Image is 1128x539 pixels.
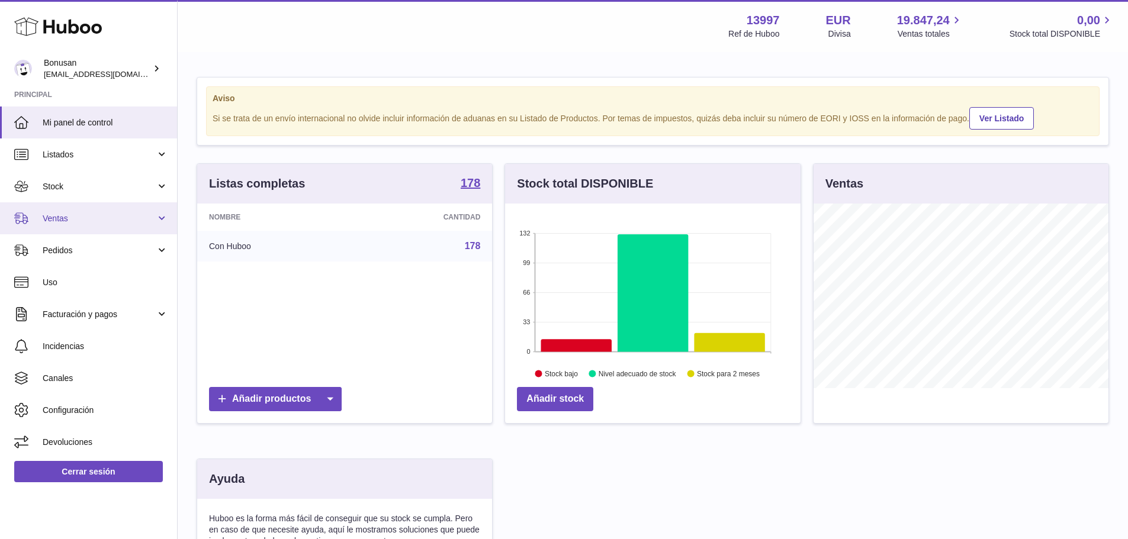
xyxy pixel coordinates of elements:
text: 0 [527,348,531,355]
a: 178 [465,241,481,251]
a: Añadir productos [209,387,342,411]
a: 19.847,24 Ventas totales [897,12,963,40]
a: 0,00 Stock total DISPONIBLE [1010,12,1114,40]
strong: 178 [461,177,480,189]
a: Cerrar sesión [14,461,163,482]
strong: Aviso [213,93,1093,104]
a: Ver Listado [969,107,1034,130]
div: Divisa [828,28,851,40]
span: Stock [43,181,156,192]
text: 132 [519,230,530,237]
th: Nombre [197,204,351,231]
text: Stock bajo [545,370,578,378]
text: Nivel adecuado de stock [599,370,677,378]
text: 66 [523,289,531,296]
span: Ventas totales [898,28,963,40]
img: info@bonusan.es [14,60,32,78]
span: Mi panel de control [43,117,168,128]
span: [EMAIL_ADDRESS][DOMAIN_NAME] [44,69,174,79]
div: Ref de Huboo [728,28,779,40]
a: Añadir stock [517,387,593,411]
td: Con Huboo [197,231,351,262]
span: Devoluciones [43,437,168,448]
text: 33 [523,318,531,325]
a: 178 [461,177,480,191]
h3: Ayuda [209,471,245,487]
h3: Ventas [825,176,863,192]
span: Stock total DISPONIBLE [1010,28,1114,40]
h3: Stock total DISPONIBLE [517,176,653,192]
th: Cantidad [351,204,493,231]
span: Configuración [43,405,168,416]
span: Pedidos [43,245,156,256]
strong: 13997 [747,12,780,28]
text: Stock para 2 meses [697,370,760,378]
span: 0,00 [1077,12,1100,28]
div: Si se trata de un envío internacional no olvide incluir información de aduanas en su Listado de P... [213,105,1093,130]
strong: EUR [825,12,850,28]
span: Ventas [43,213,156,224]
text: 99 [523,259,531,266]
span: Facturación y pagos [43,309,156,320]
div: Bonusan [44,57,150,80]
h3: Listas completas [209,176,305,192]
span: Incidencias [43,341,168,352]
span: 19.847,24 [897,12,950,28]
span: Listados [43,149,156,160]
span: Canales [43,373,168,384]
span: Uso [43,277,168,288]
